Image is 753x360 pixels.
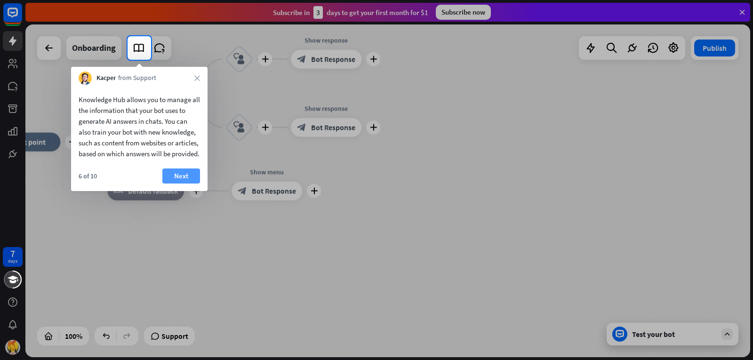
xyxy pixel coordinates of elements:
span: Kacper [96,73,116,83]
span: from Support [118,73,156,83]
div: 6 of 10 [79,172,97,180]
div: Knowledge Hub allows you to manage all the information that your bot uses to generate AI answers ... [79,94,200,159]
button: Next [162,168,200,184]
i: close [194,75,200,81]
button: Open LiveChat chat widget [8,4,36,32]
